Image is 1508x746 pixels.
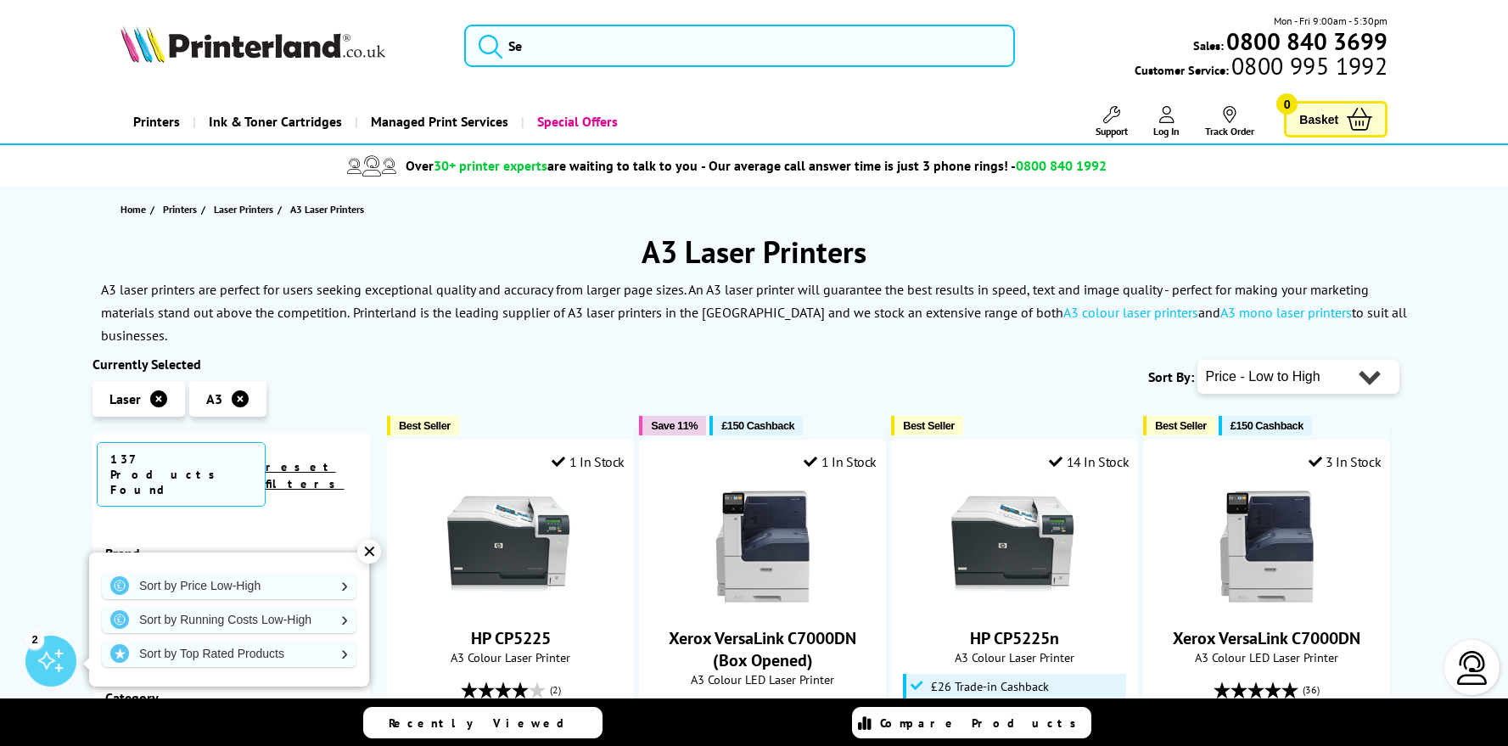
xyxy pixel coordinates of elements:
img: Printerland Logo [121,25,385,63]
div: 1 In Stock [552,453,625,470]
span: Save 11% [651,419,698,432]
a: HP CP5225n [951,597,1079,614]
span: Over are waiting to talk to you [406,157,698,174]
span: 0800 840 1992 [1016,157,1107,174]
span: Support [1096,125,1128,137]
span: 137 Products Found [97,442,266,507]
span: £150 Cashback [1231,419,1303,432]
a: HP CP5225 [447,597,575,614]
a: HP CP5225 [471,627,551,649]
span: Laser Printers [214,200,273,218]
a: Log In [1153,106,1180,137]
div: Category [105,689,358,706]
div: 14 In Stock [1049,453,1129,470]
a: Home [121,200,150,218]
span: 30+ printer experts [434,157,547,174]
a: 0800 840 3699 [1224,33,1387,49]
a: Xerox VersaLink C7000DN (Box Opened) [699,597,827,614]
span: Laser [109,390,141,407]
p: Printerland is the leading supplier of A3 laser printers in the [GEOGRAPHIC_DATA] and we stock an... [101,304,1407,344]
img: Xerox VersaLink C7000DN [1203,483,1331,610]
a: Track Order [1205,106,1254,137]
div: 3 In Stock [1309,453,1382,470]
button: Best Seller [891,416,963,435]
a: Printers [121,100,193,143]
a: Sort by Top Rated Products [102,640,356,667]
span: 0800 995 1992 [1229,58,1387,74]
a: A3 mono laser printers [1220,304,1352,321]
span: Recently Viewed [389,715,581,731]
span: A3 Colour LED Laser Printer [648,671,877,687]
a: Sort by Running Costs Low-High [102,606,356,633]
span: Best Seller [399,419,451,432]
input: Se [464,25,1015,67]
img: HP CP5225 [447,483,575,610]
img: Xerox VersaLink C7000DN (Box Opened) [699,483,827,610]
a: Managed Print Services [355,100,521,143]
button: £150 Cashback [709,416,803,435]
span: Log In [1153,125,1180,137]
span: (10) [799,696,816,728]
h1: A3 Laser Printers [92,232,1416,272]
img: HP CP5225n [951,483,1079,610]
a: Ink & Toner Cartridges [193,100,355,143]
a: Laser Printers [214,200,277,218]
a: Xerox VersaLink C7000DN [1173,627,1360,649]
span: Customer Service: [1135,58,1387,78]
span: Sort By: [1148,368,1194,385]
span: Best Seller [1155,419,1207,432]
div: Currently Selected [92,356,371,373]
span: Sales: [1193,37,1224,53]
span: Printers [163,200,197,218]
button: Save 11% [639,416,706,435]
a: HP CP5225n [970,627,1059,649]
a: A3 colour laser printers [1063,304,1198,321]
span: £150 Cashback [721,419,794,432]
button: Best Seller [387,416,459,435]
div: 2 [25,630,44,648]
span: 0 [1276,93,1298,115]
img: user-headset-light.svg [1455,651,1489,685]
a: Compare Products [852,707,1091,738]
button: £150 Cashback [1219,416,1312,435]
a: Xerox VersaLink C7000DN [1203,597,1331,614]
span: A3 Laser Printers [290,203,364,216]
a: Sort by Price Low-High [102,572,356,599]
b: 0800 840 3699 [1226,25,1387,57]
span: £26 Trade-in Cashback [931,680,1049,693]
a: Xerox VersaLink C7000DN (Box Opened) [669,627,856,671]
a: Printerland Logo [121,25,444,66]
div: 1 In Stock [804,453,877,470]
p: A3 laser printers are perfect for users seeking exceptional quality and accuracy from larger page... [101,281,1369,321]
a: Recently Viewed [363,707,603,738]
span: A3 Colour LED Laser Printer [1152,649,1381,665]
span: - Our average call answer time is just 3 phone rings! - [701,157,1107,174]
button: Best Seller [1143,416,1215,435]
span: Compare Products [880,715,1085,731]
span: Mon - Fri 9:00am - 5:30pm [1274,13,1387,29]
span: A3 Colour Laser Printer [900,649,1129,665]
span: A3 Colour Laser Printer [396,649,625,665]
span: Best Seller [903,419,955,432]
div: ✕ [357,540,381,564]
span: Basket [1299,108,1338,131]
a: reset filters [266,459,345,491]
a: Printers [163,200,201,218]
span: Ink & Toner Cartridges [209,100,342,143]
a: Support [1096,106,1128,137]
span: A3 [206,390,222,407]
span: (2) [550,674,561,706]
a: Special Offers [521,100,631,143]
a: Basket 0 [1284,101,1387,137]
span: (36) [1303,674,1320,706]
